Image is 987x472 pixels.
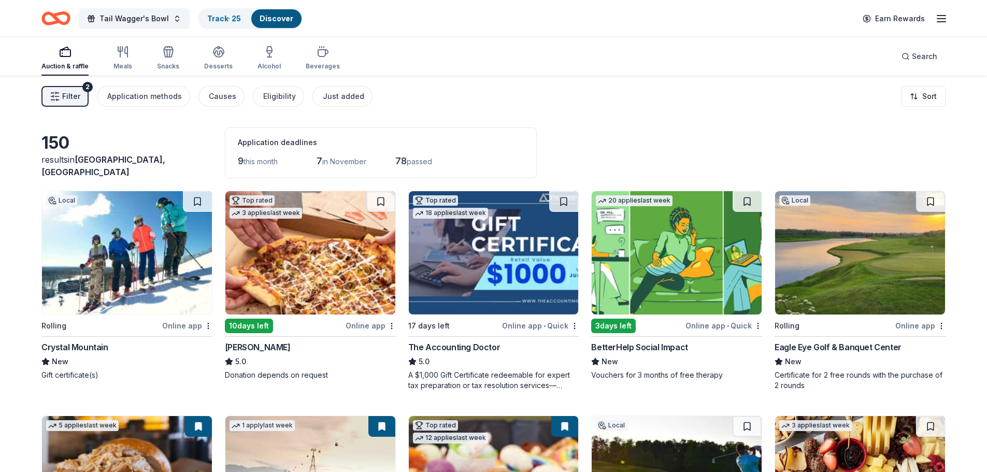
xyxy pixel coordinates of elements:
[413,433,488,444] div: 12 applies last week
[107,90,182,103] div: Application methods
[230,420,295,431] div: 1 apply last week
[779,420,852,431] div: 3 applies last week
[685,319,762,332] div: Online app Quick
[502,319,579,332] div: Online app Quick
[41,370,212,380] div: Gift certificate(s)
[225,370,396,380] div: Donation depends on request
[409,191,579,314] img: Image for The Accounting Doctor
[41,62,89,70] div: Auction & raffle
[209,90,236,103] div: Causes
[419,355,430,368] span: 5.0
[162,319,212,332] div: Online app
[312,86,373,107] button: Just added
[591,191,762,380] a: Image for BetterHelp Social Impact20 applieslast week3days leftOnline app•QuickBetterHelp Social ...
[408,191,579,391] a: Image for The Accounting DoctorTop rated18 applieslast week17 days leftOnline app•QuickThe Accoun...
[413,208,488,219] div: 18 applies last week
[113,62,132,70] div: Meals
[785,355,802,368] span: New
[253,86,304,107] button: Eligibility
[322,157,366,166] span: in November
[244,157,278,166] span: this month
[317,155,322,166] span: 7
[779,195,810,206] div: Local
[41,320,66,332] div: Rolling
[413,195,458,206] div: Top rated
[901,86,946,107] button: Sort
[407,157,432,166] span: passed
[157,41,179,76] button: Snacks
[230,195,275,206] div: Top rated
[591,370,762,380] div: Vouchers for 3 months of free therapy
[62,90,80,103] span: Filter
[41,133,212,153] div: 150
[591,319,636,333] div: 3 days left
[895,319,946,332] div: Online app
[306,41,340,76] button: Beverages
[52,355,68,368] span: New
[856,9,931,28] a: Earn Rewards
[395,155,407,166] span: 78
[263,90,296,103] div: Eligibility
[204,41,233,76] button: Desserts
[592,191,762,314] img: Image for BetterHelp Social Impact
[207,14,241,23] a: Track· 25
[225,341,291,353] div: [PERSON_NAME]
[775,341,902,353] div: Eagle Eye Golf & Banquet Center
[97,86,190,107] button: Application methods
[99,12,169,25] span: Tail Wagger's Bowl
[258,62,281,70] div: Alcohol
[41,191,212,380] a: Image for Crystal MountainLocalRollingOnline appCrystal MountainNewGift certificate(s)
[543,322,546,330] span: •
[157,62,179,70] div: Snacks
[41,86,89,107] button: Filter2
[41,6,70,31] a: Home
[41,154,165,177] span: in
[323,90,364,103] div: Just added
[238,155,244,166] span: 9
[235,355,246,368] span: 5.0
[346,319,396,332] div: Online app
[258,41,281,76] button: Alcohol
[306,62,340,70] div: Beverages
[260,14,293,23] a: Discover
[775,320,799,332] div: Rolling
[775,191,945,314] img: Image for Eagle Eye Golf & Banquet Center
[113,41,132,76] button: Meals
[591,341,688,353] div: BetterHelp Social Impact
[79,8,190,29] button: Tail Wagger's Bowl
[602,355,618,368] span: New
[41,154,165,177] span: [GEOGRAPHIC_DATA], [GEOGRAPHIC_DATA]
[41,153,212,178] div: results
[775,191,946,391] a: Image for Eagle Eye Golf & Banquet CenterLocalRollingOnline appEagle Eye Golf & Banquet CenterNew...
[46,420,119,431] div: 5 applies last week
[230,208,302,219] div: 3 applies last week
[408,370,579,391] div: A $1,000 Gift Certificate redeemable for expert tax preparation or tax resolution services—recipi...
[408,320,450,332] div: 17 days left
[41,41,89,76] button: Auction & raffle
[204,62,233,70] div: Desserts
[198,8,303,29] button: Track· 25Discover
[198,86,245,107] button: Causes
[225,191,396,380] a: Image for Casey'sTop rated3 applieslast week10days leftOnline app[PERSON_NAME]5.0Donation depends...
[727,322,729,330] span: •
[912,50,937,63] span: Search
[225,319,273,333] div: 10 days left
[408,341,500,353] div: The Accounting Doctor
[82,82,93,92] div: 2
[46,195,77,206] div: Local
[596,195,673,206] div: 20 applies last week
[225,191,395,314] img: Image for Casey's
[413,420,458,431] div: Top rated
[922,90,937,103] span: Sort
[596,420,627,431] div: Local
[238,136,524,149] div: Application deadlines
[775,370,946,391] div: Certificate for 2 free rounds with the purchase of 2 rounds
[893,46,946,67] button: Search
[41,341,108,353] div: Crystal Mountain
[42,191,212,314] img: Image for Crystal Mountain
